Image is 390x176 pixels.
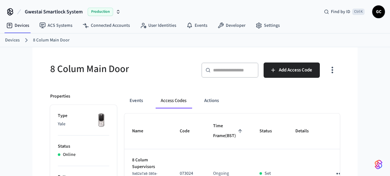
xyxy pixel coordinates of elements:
a: Devices [1,20,34,31]
img: SeamLogoGradient.69752ec5.svg [375,159,382,170]
span: Code [180,126,198,136]
p: Status [58,143,109,150]
a: Connected Accounts [77,20,135,31]
img: Yale Assure Touchscreen Wifi Smart Lock, Satin Nickel, Front [93,113,109,128]
p: Type [58,113,109,119]
span: Ctrl K [352,9,365,15]
a: Events [181,20,212,31]
p: Online [63,151,76,158]
button: Add Access Code [264,62,320,78]
span: Time Frame(BST) [213,121,244,141]
a: User Identities [135,20,181,31]
button: Actions [199,93,224,108]
button: Events [124,93,148,108]
span: Find by ID [331,9,350,15]
div: Find by IDCtrl K [319,6,370,18]
button: Access Codes [156,93,192,108]
p: 8 Colum Supervisors [132,157,165,170]
a: Developer [212,20,251,31]
span: Status [259,126,280,136]
span: Production [88,8,113,16]
span: Name [132,126,151,136]
a: 8 Colum Main Door [33,37,70,44]
a: ACS Systems [34,20,77,31]
a: Settings [251,20,285,31]
a: Devices [5,37,20,44]
div: ant example [124,93,340,108]
p: Properties [50,93,70,100]
span: Add Access Code [279,66,312,74]
span: GC [373,6,384,18]
h5: 8 Colum Main Door [50,62,191,76]
p: Yale [58,121,109,128]
button: GC [372,5,385,18]
span: Gwestai Smartlock System [25,8,83,16]
span: Details [295,126,317,136]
